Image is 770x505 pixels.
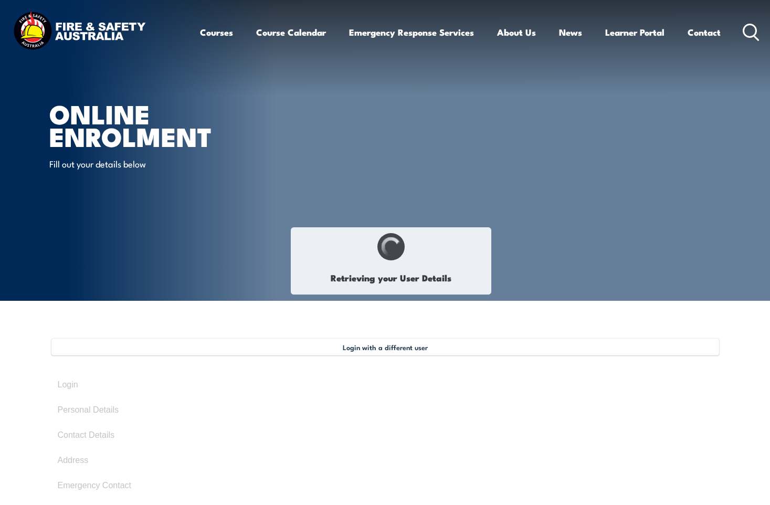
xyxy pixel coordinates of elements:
[256,18,326,46] a: Course Calendar
[200,18,233,46] a: Courses
[343,343,428,351] span: Login with a different user
[605,18,664,46] a: Learner Portal
[349,18,474,46] a: Emergency Response Services
[49,157,241,170] p: Fill out your details below
[49,102,309,147] h1: Online Enrolment
[297,266,486,289] h1: Retrieving your User Details
[559,18,582,46] a: News
[497,18,536,46] a: About Us
[688,18,721,46] a: Contact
